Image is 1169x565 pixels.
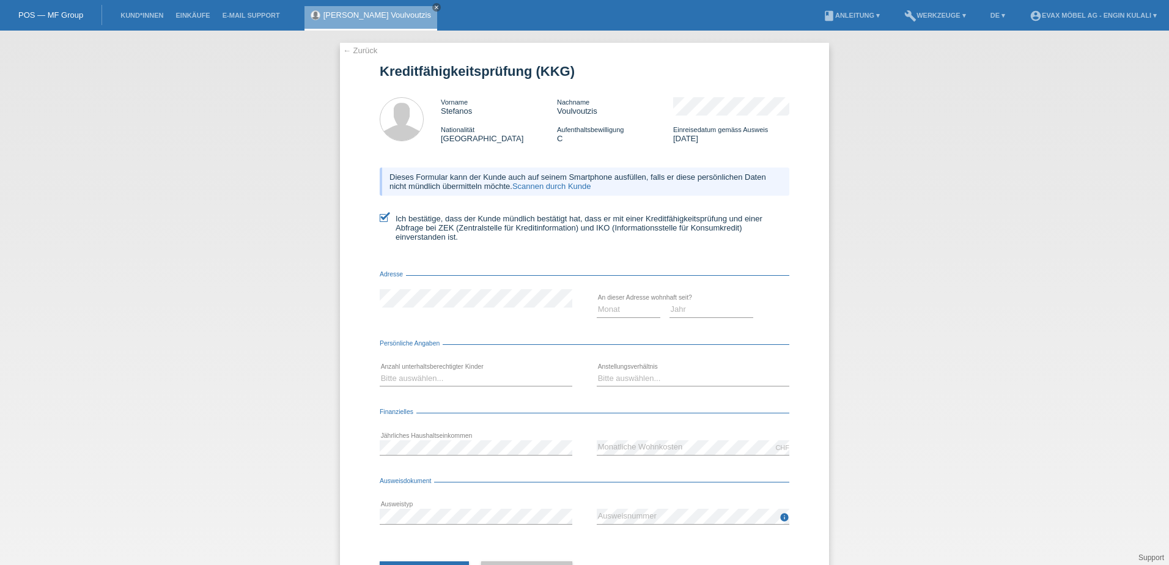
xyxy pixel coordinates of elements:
i: close [433,4,440,10]
a: close [432,3,441,12]
a: Einkäufe [169,12,216,19]
i: book [823,10,835,22]
a: POS — MF Group [18,10,83,20]
span: Nationalität [441,126,474,133]
a: DE ▾ [984,12,1011,19]
h1: Kreditfähigkeitsprüfung (KKG) [380,64,789,79]
a: bookAnleitung ▾ [817,12,886,19]
a: info [780,516,789,523]
span: Nachname [557,98,589,106]
span: Finanzielles [380,408,416,415]
span: Ausweisdokument [380,478,434,484]
div: [GEOGRAPHIC_DATA] [441,125,557,143]
div: [DATE] [673,125,789,143]
div: C [557,125,673,143]
span: Aufenthaltsbewilligung [557,126,624,133]
div: CHF [775,444,789,451]
i: account_circle [1030,10,1042,22]
a: buildWerkzeuge ▾ [898,12,972,19]
a: Kund*innen [114,12,169,19]
a: account_circleEVAX Möbel AG - Engin Kulali ▾ [1023,12,1163,19]
span: Adresse [380,271,406,278]
div: Stefanos [441,97,557,116]
div: Voulvoutzis [557,97,673,116]
a: ← Zurück [343,46,377,55]
a: [PERSON_NAME] Voulvoutzis [323,10,431,20]
a: Scannen durch Kunde [512,182,591,191]
a: Support [1138,553,1164,562]
span: Vorname [441,98,468,106]
span: Persönliche Angaben [380,340,443,347]
i: info [780,512,789,522]
i: build [904,10,916,22]
div: Dieses Formular kann der Kunde auch auf seinem Smartphone ausfüllen, falls er diese persönlichen ... [380,168,789,196]
a: E-Mail Support [216,12,286,19]
label: Ich bestätige, dass der Kunde mündlich bestätigt hat, dass er mit einer Kreditfähigkeitsprüfung u... [380,214,789,242]
span: Einreisedatum gemäss Ausweis [673,126,768,133]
